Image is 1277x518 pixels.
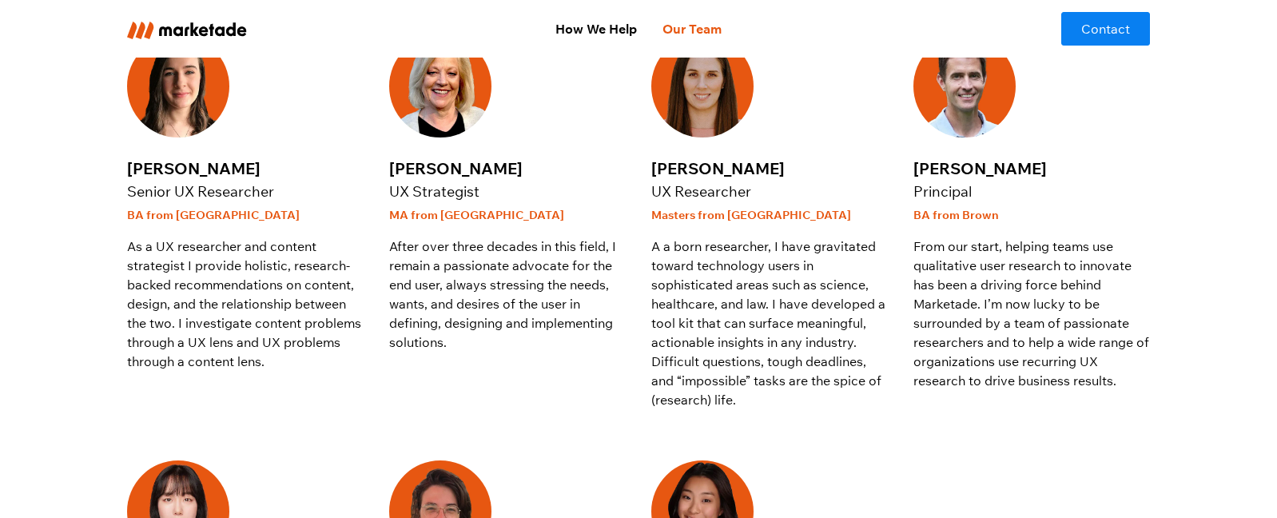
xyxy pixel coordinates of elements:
img: Principal John Nicholson [913,35,1016,137]
div: [PERSON_NAME] [389,157,626,181]
img: Senior UX Researcher Nora Fiore [127,35,229,137]
img: UX Strategist Kristy Knabe [389,35,491,137]
div: UX Strategist [389,181,626,202]
p: After over three decades in this field, I remain a passionate advocate for the end user, always s... [389,237,626,352]
p: As a UX researcher and content strategist I provide holistic, research-backed recommendations on ... [127,237,364,371]
a: Contact [1061,12,1150,46]
div: [PERSON_NAME] [127,157,364,181]
p: A a born researcher, I have gravitated toward technology users in sophisticated areas such as sci... [651,237,888,409]
div: [PERSON_NAME] [651,157,888,181]
div: BA from [GEOGRAPHIC_DATA] [127,206,364,224]
div: BA from Brown [913,206,1150,224]
a: Our Team [650,13,734,45]
div: [PERSON_NAME] [913,157,1150,181]
div: Senior UX Researcher [127,181,364,202]
div: Masters from [GEOGRAPHIC_DATA] [651,206,888,224]
a: home [127,18,340,38]
div: Principal [913,181,1150,202]
div: MA from [GEOGRAPHIC_DATA] [389,206,626,224]
div: UX Researcher [651,181,888,202]
p: From our start, helping teams use qualitative user research to innovate has been a driving force ... [913,237,1150,390]
img: UX Researcher Meredith Meisetschlaeger [651,35,754,137]
a: How We Help [543,13,650,45]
